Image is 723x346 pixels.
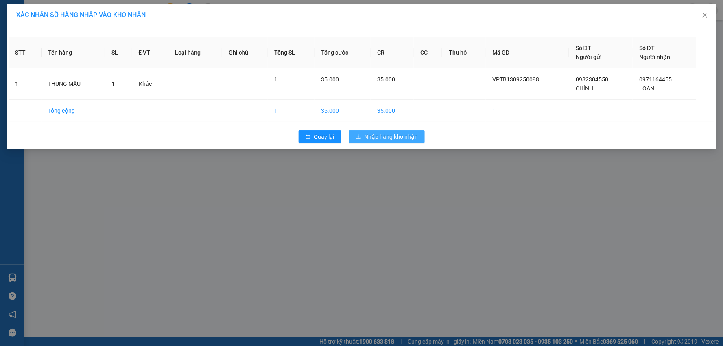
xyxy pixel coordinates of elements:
[365,132,418,141] span: Nhập hàng kho nhận
[576,54,602,60] span: Người gửi
[639,76,672,83] span: 0971164455
[268,37,315,68] th: Tổng SL
[576,76,608,83] span: 0982304550
[305,134,311,140] span: rollback
[42,37,105,68] th: Tên hàng
[492,76,539,83] span: VPTB1309250098
[442,37,486,68] th: Thu hộ
[10,10,51,51] img: logo.jpg
[371,100,414,122] td: 35.000
[486,37,569,68] th: Mã GD
[377,76,395,83] span: 35.000
[576,85,593,92] span: CHÍNH
[371,37,414,68] th: CR
[639,45,655,51] span: Số ĐT
[10,59,110,72] b: GỬI : VP Giải Phóng
[315,100,371,122] td: 35.000
[299,130,341,143] button: rollbackQuay lại
[132,37,168,68] th: ĐVT
[76,20,340,30] li: Số 10 ngõ 15 Ngọc Hồi, Q.[PERSON_NAME], [GEOGRAPHIC_DATA]
[414,37,442,68] th: CC
[356,134,361,140] span: download
[16,11,146,19] span: XÁC NHẬN SỐ HÀNG NHẬP VÀO KHO NHẬN
[268,100,315,122] td: 1
[105,37,132,68] th: SL
[702,12,708,18] span: close
[321,76,339,83] span: 35.000
[222,37,267,68] th: Ghi chú
[639,85,654,92] span: LOAN
[576,45,591,51] span: Số ĐT
[9,68,42,100] td: 1
[76,30,340,40] li: Hotline: 19001155
[111,81,115,87] span: 1
[486,100,569,122] td: 1
[42,68,105,100] td: THÙNG MẪU
[314,132,334,141] span: Quay lại
[694,4,716,27] button: Close
[274,76,277,83] span: 1
[168,37,222,68] th: Loại hàng
[132,68,168,100] td: Khác
[9,37,42,68] th: STT
[315,37,371,68] th: Tổng cước
[639,54,670,60] span: Người nhận
[42,100,105,122] td: Tổng cộng
[349,130,425,143] button: downloadNhập hàng kho nhận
